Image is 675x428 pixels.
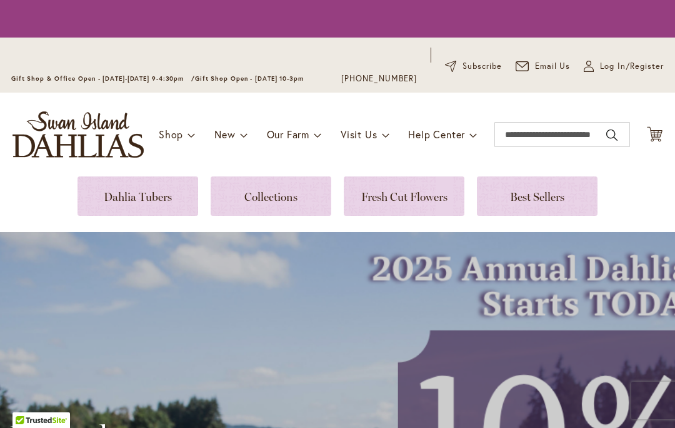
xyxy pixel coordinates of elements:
span: Subscribe [462,60,502,73]
span: New [214,128,235,141]
a: Email Us [516,60,571,73]
a: store logo [12,111,144,158]
span: Help Center [408,128,465,141]
span: Email Us [535,60,571,73]
span: Shop [159,128,183,141]
span: Visit Us [341,128,377,141]
span: Log In/Register [600,60,664,73]
a: Subscribe [445,60,502,73]
a: [PHONE_NUMBER] [341,73,417,85]
a: Log In/Register [584,60,664,73]
button: Search [606,125,617,145]
span: Gift Shop Open - [DATE] 10-3pm [195,74,304,83]
span: Gift Shop & Office Open - [DATE]-[DATE] 9-4:30pm / [11,74,195,83]
span: Our Farm [267,128,309,141]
